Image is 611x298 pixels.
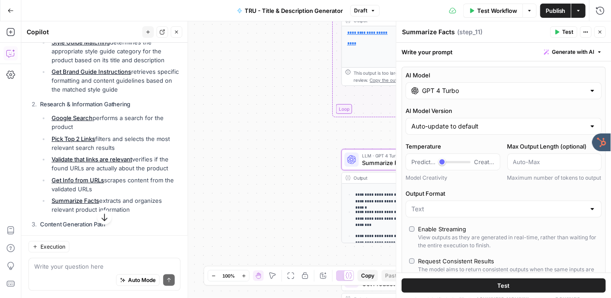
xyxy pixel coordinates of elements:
span: LLM · GPT 4 Turbo [362,152,454,159]
li: extracts and organizes relevant product information [49,196,181,214]
input: Request Consistent ResultsThe model aims to return consistent outputs when the same inputs are us... [410,258,415,264]
label: Output Format [406,189,602,198]
input: Enable StreamingView outputs as they are generated in real-time, rather than waiting for the enti... [410,226,415,232]
button: Test [551,26,578,38]
a: Get Product Images [52,234,106,242]
span: Generate with AI [552,48,595,56]
div: Request Consistent Results [418,257,494,266]
span: Test [498,281,510,290]
div: Maximum number of tokens to output [507,174,602,182]
span: Execution [40,243,65,251]
strong: Research & Information Gathering [40,101,130,108]
label: Temperature [406,142,501,151]
a: Get Brand Guide Instructions [52,68,131,75]
button: TRU - Title & Description Generator [232,4,349,18]
li: scrapes content from the validated URLs [49,176,181,193]
div: Model Creativity [406,174,501,182]
span: Auto Mode [128,276,156,284]
strong: Content Generation Path [40,221,105,228]
span: Publish [546,6,566,15]
label: AI Model Version [406,106,602,115]
li: performs a search for the product [49,113,181,131]
span: Paste [385,272,400,280]
a: Style Guide Matching [52,39,110,46]
a: Summarize Facts [52,197,99,204]
div: Output [354,174,466,181]
span: Get Product Images (If TRU Page Exists) [362,279,453,288]
div: Output [354,17,466,24]
div: Copilot [27,28,140,36]
div: This output is too large & has been abbreviated for review. to view the full content. [354,69,475,84]
input: Auto-Max [513,157,596,166]
button: Execution [28,241,69,253]
span: TRU - Title & Description Generator [245,6,343,15]
span: Copy the output [370,77,404,83]
div: View outputs as they are generated in real-time, rather than waiting for the entire execution to ... [418,234,599,250]
button: Copy [358,270,378,282]
span: Creative [474,157,494,166]
li: verifies if the found URLs are actually about the product [49,155,181,173]
span: ( step_11 ) [458,28,483,36]
li: filters and selects the most relevant search results [49,134,181,152]
input: Text [412,205,586,213]
label: Max Output Length (optional) [507,142,602,151]
textarea: Summarize Facts [402,28,455,36]
a: Pick Top 2 Links [52,135,95,142]
input: Select a model [422,86,586,95]
span: 100% [222,272,235,279]
button: Test Workflow [463,4,523,18]
div: Complete [342,113,479,122]
button: Publish [540,4,571,18]
span: Copy [361,272,374,280]
li: attempts to retrieve product images if a TRU page exists [49,234,181,251]
span: Test Workflow [477,6,517,15]
a: Validate that links are relevant [52,156,132,163]
span: Test [563,28,574,36]
button: Paste [382,270,403,282]
input: Auto-update to default [412,122,586,131]
div: Enable Streaming [418,225,466,234]
button: Test [402,278,606,293]
span: Predictable [412,157,439,166]
button: Draft [350,5,380,16]
div: The model aims to return consistent outputs when the same inputs are used repeatedly. [418,266,599,282]
li: determines the appropriate style guide category for the product based on its title and description [49,38,181,64]
button: Generate with AI [541,46,606,58]
span: Summarize Facts [362,158,454,167]
span: Draft [354,7,368,15]
a: Get Info from URLs [52,177,104,184]
a: Google Search [52,114,92,121]
li: retrieves specific formatting and content guidelines based on the matched style guide [49,67,181,94]
button: Auto Mode [116,274,160,286]
label: AI Model [406,71,602,80]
